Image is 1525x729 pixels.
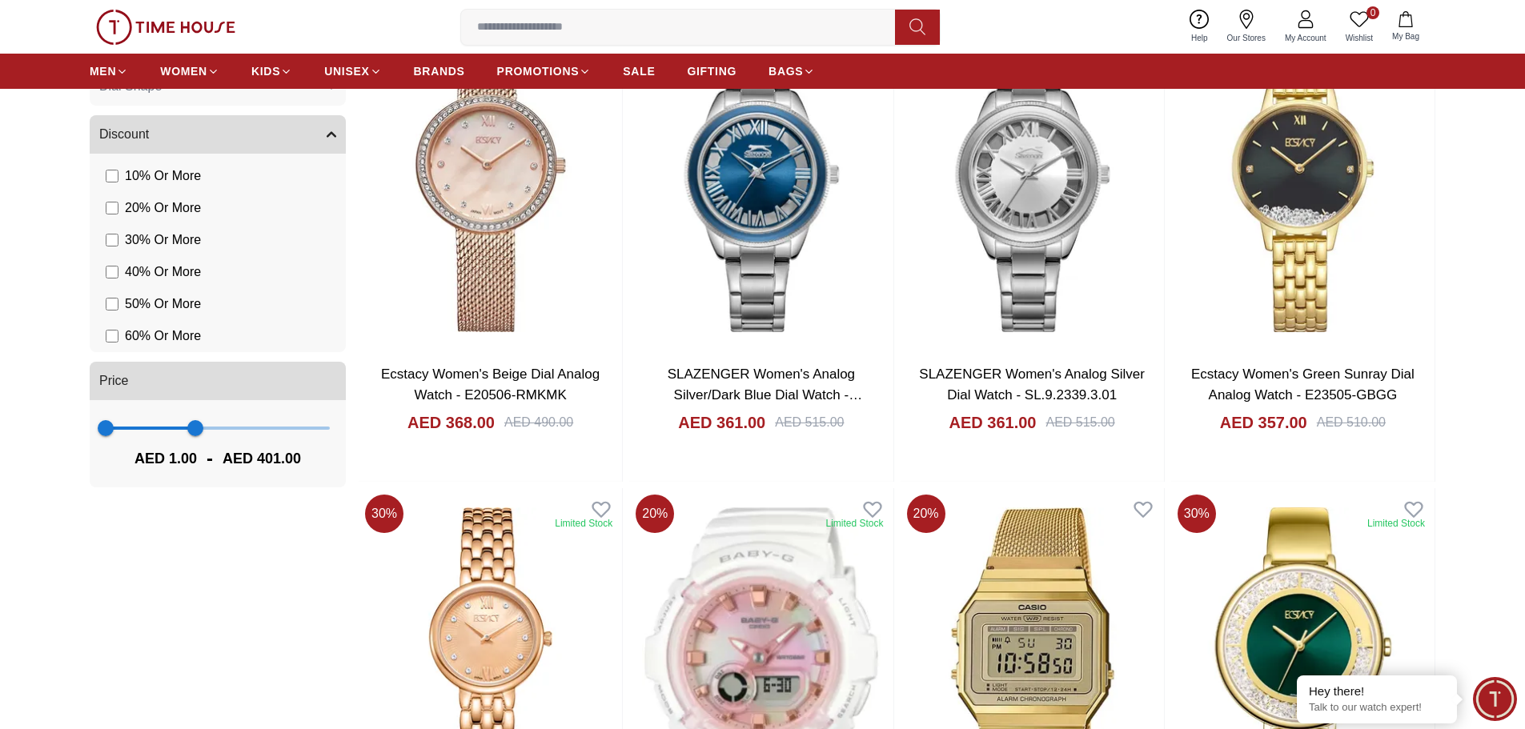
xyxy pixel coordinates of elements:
[125,230,201,250] span: 30 % Or More
[251,57,292,86] a: KIDS
[1278,32,1333,44] span: My Account
[125,166,201,186] span: 10 % Or More
[1191,367,1415,403] a: Ecstacy Women's Green Sunray Dial Analog Watch - E23505-GBGG
[769,63,803,79] span: BAGS
[365,495,403,533] span: 30 %
[134,447,197,470] span: AED 1.00
[497,63,580,79] span: PROMOTIONS
[636,495,674,533] span: 20 %
[106,330,118,342] input: 60% Or More
[1386,30,1426,42] span: My Bag
[1309,683,1445,699] div: Hey there!
[1045,413,1114,432] div: AED 515.00
[1366,6,1379,19] span: 0
[668,367,862,423] a: SLAZENGER Women's Analog Silver/Dark Blue Dial Watch - SL.9.2339.3.03
[125,294,201,314] span: 50 % Or More
[99,125,149,144] span: Discount
[907,495,945,533] span: 20 %
[901,7,1164,351] img: SLAZENGER Women's Analog Silver Dial Watch - SL.9.2339.3.01
[678,411,765,434] h4: AED 361.00
[407,411,495,434] h4: AED 368.00
[251,63,280,79] span: KIDS
[90,115,346,154] button: Discount
[1182,6,1218,47] a: Help
[90,362,346,400] button: Price
[414,57,465,86] a: BRANDS
[687,63,736,79] span: GIFTING
[324,57,381,86] a: UNISEX
[1221,32,1272,44] span: Our Stores
[949,411,1037,434] h4: AED 361.00
[629,7,893,351] img: SLAZENGER Women's Analog Silver/Dark Blue Dial Watch - SL.9.2339.3.03
[1339,32,1379,44] span: Wishlist
[324,63,369,79] span: UNISEX
[1178,495,1216,533] span: 30 %
[90,63,116,79] span: MEN
[125,262,201,282] span: 40 % Or More
[381,367,600,403] a: Ecstacy Women's Beige Dial Analog Watch - E20506-RMKMK
[125,326,201,346] span: 60 % Or More
[919,367,1145,403] a: SLAZENGER Women's Analog Silver Dial Watch - SL.9.2339.3.01
[160,63,207,79] span: WOMEN
[1383,8,1429,46] button: My Bag
[623,57,655,86] a: SALE
[1367,517,1425,530] div: Limited Stock
[106,234,118,246] input: 30% Or More
[687,57,736,86] a: GIFTING
[825,517,883,530] div: Limited Stock
[1220,411,1307,434] h4: AED 357.00
[769,57,815,86] a: BAGS
[1218,6,1275,47] a: Our Stores
[99,371,128,391] span: Price
[125,198,201,218] span: 20 % Or More
[555,517,612,530] div: Limited Stock
[1309,701,1445,715] p: Talk to our watch expert!
[96,10,235,45] img: ...
[775,413,844,432] div: AED 515.00
[1473,677,1517,721] div: Chat Widget
[223,447,301,470] span: AED 401.00
[90,57,128,86] a: MEN
[197,446,223,471] span: -
[1317,413,1386,432] div: AED 510.00
[160,57,219,86] a: WOMEN
[1336,6,1383,47] a: 0Wishlist
[497,57,592,86] a: PROMOTIONS
[623,63,655,79] span: SALE
[504,413,573,432] div: AED 490.00
[359,7,622,351] img: Ecstacy Women's Beige Dial Analog Watch - E20506-RMKMK
[106,202,118,214] input: 20% Or More
[1171,7,1435,351] img: Ecstacy Women's Green Sunray Dial Analog Watch - E23505-GBGG
[1185,32,1214,44] span: Help
[106,266,118,278] input: 40% Or More
[106,298,118,310] input: 50% Or More
[106,170,118,182] input: 10% Or More
[414,63,465,79] span: BRANDS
